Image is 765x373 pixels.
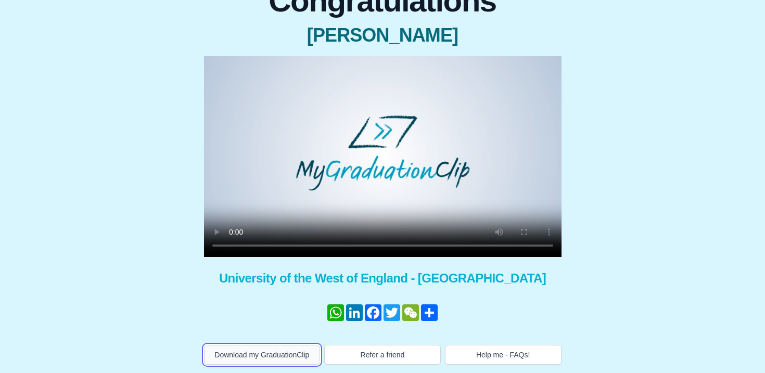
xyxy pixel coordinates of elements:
a: Share [420,304,439,321]
a: Twitter [382,304,401,321]
a: LinkedIn [345,304,364,321]
a: WeChat [401,304,420,321]
a: Facebook [364,304,382,321]
span: University of the West of England - [GEOGRAPHIC_DATA] [204,270,562,287]
button: Refer a friend [324,345,441,365]
span: [PERSON_NAME] [204,25,562,46]
a: WhatsApp [326,304,345,321]
button: Download my GraduationClip [204,345,321,365]
button: Help me - FAQs! [445,345,562,365]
